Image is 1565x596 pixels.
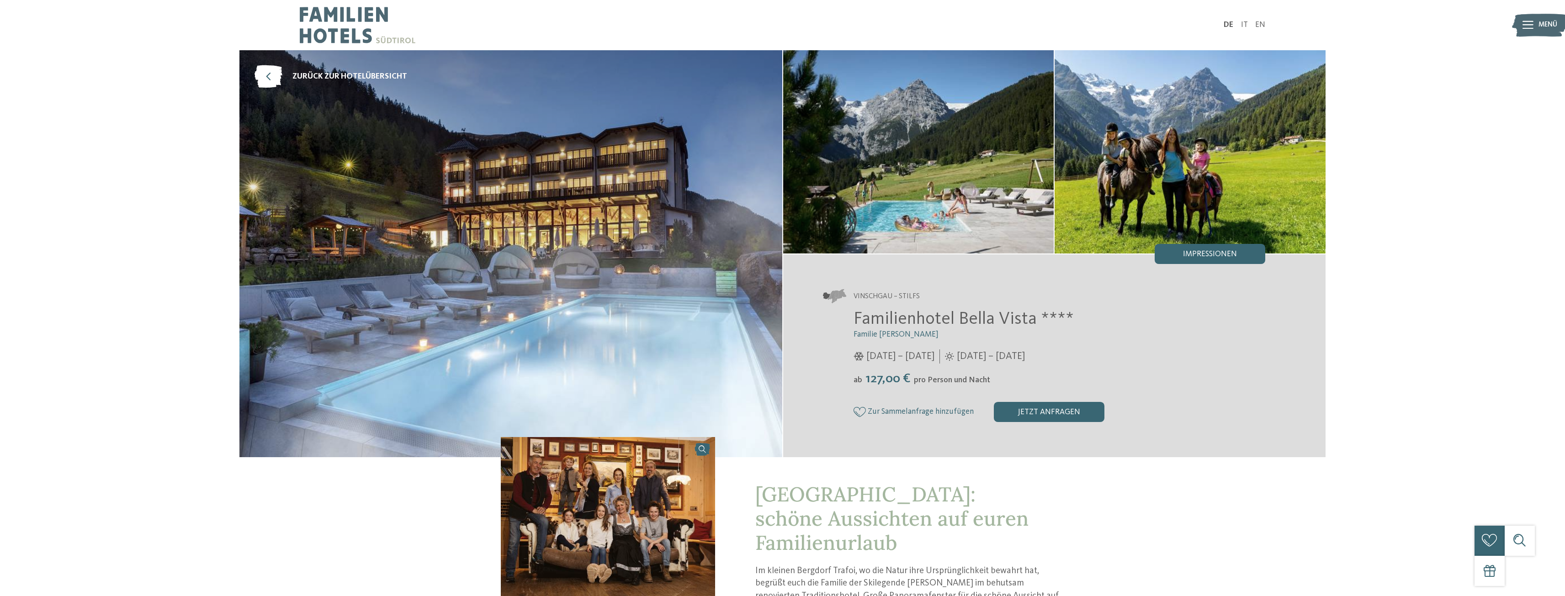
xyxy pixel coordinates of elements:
[863,372,913,385] span: 127,00 €
[1538,20,1557,30] span: Menü
[854,292,920,302] span: Vinschgau – Stilfs
[866,349,934,364] span: [DATE] – [DATE]
[1255,21,1265,29] a: EN
[755,481,1029,555] span: [GEOGRAPHIC_DATA]: schöne Aussichten auf euren Familienurlaub
[945,352,954,361] i: Öffnungszeiten im Sommer
[1055,50,1326,253] img: Das Familienhotel im Vinschgau mitten im Nationalpark
[1241,21,1248,29] a: IT
[1224,21,1233,29] a: DE
[994,402,1104,422] div: jetzt anfragen
[783,50,1054,253] img: Das Familienhotel im Vinschgau mitten im Nationalpark
[1183,250,1237,258] span: Impressionen
[914,376,990,384] span: pro Person und Nacht
[957,349,1025,364] span: [DATE] – [DATE]
[239,50,782,457] img: Das Familienhotel im Vinschgau mitten im Nationalpark
[854,311,1074,328] span: Familienhotel Bella Vista ****
[868,407,974,416] span: Zur Sammelanfrage hinzufügen
[854,352,864,361] i: Öffnungszeiten im Winter
[854,331,939,338] span: Familie [PERSON_NAME]
[292,71,407,83] span: zurück zur Hotelübersicht
[255,65,407,88] a: zurück zur Hotelübersicht
[854,376,862,384] span: ab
